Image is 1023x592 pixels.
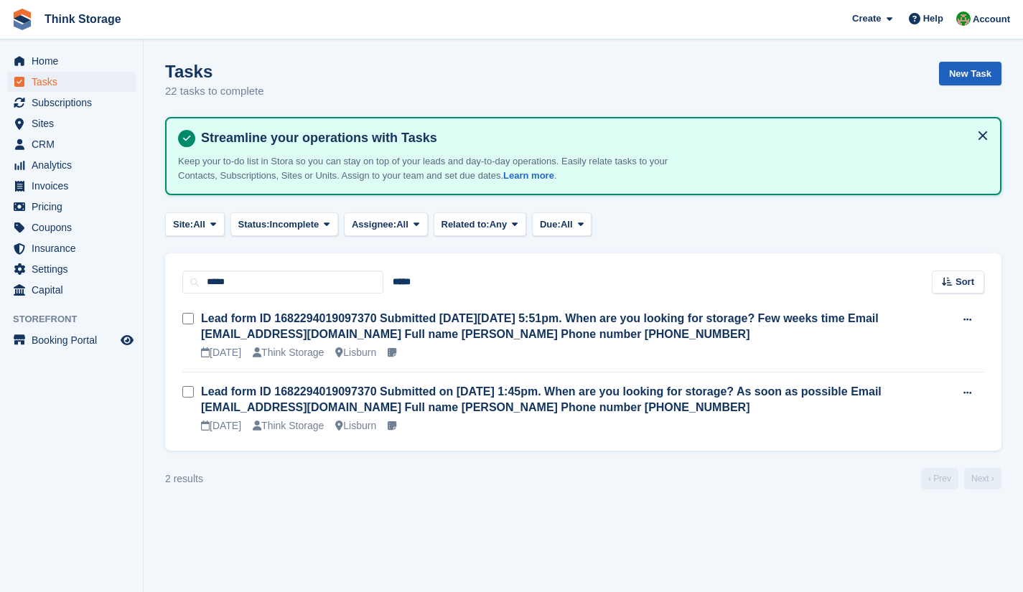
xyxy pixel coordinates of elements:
a: Next [964,468,1001,489]
button: Assignee: All [344,212,428,236]
a: Think Storage [39,7,127,31]
span: Create [852,11,881,26]
span: Home [32,51,118,71]
span: Incomplete [270,217,319,232]
span: CRM [32,134,118,154]
span: Insurance [32,238,118,258]
span: Pricing [32,197,118,217]
p: 22 tasks to complete [165,83,264,100]
a: menu [7,155,136,175]
span: Sort [956,275,974,289]
a: menu [7,330,136,350]
a: menu [7,259,136,279]
a: menu [7,217,136,238]
span: All [193,217,205,232]
a: menu [7,72,136,92]
span: Tasks [32,72,118,92]
span: All [396,217,408,232]
a: menu [7,280,136,300]
div: [DATE] [201,345,241,360]
a: menu [7,113,136,133]
span: Settings [32,259,118,279]
img: stora-icon-8386f47178a22dfd0bd8f6a31ec36ba5ce8667c1dd55bd0f319d3a0aa187defe.svg [11,9,33,30]
h1: Tasks [165,62,264,81]
nav: Page [918,468,1004,489]
span: Storefront [13,312,143,326]
a: menu [7,134,136,154]
div: Lisburn [335,345,376,360]
span: Status: [238,217,270,232]
a: Learn more [503,170,554,181]
span: Any [490,217,508,232]
span: Subscriptions [32,93,118,113]
a: Previous [921,468,958,489]
div: Think Storage [253,345,324,360]
span: Help [923,11,943,26]
span: Account [973,12,1010,27]
span: Capital [32,280,118,300]
span: All [561,217,573,232]
h4: Streamline your operations with Tasks [195,130,989,146]
a: menu [7,238,136,258]
button: Status: Incomplete [230,212,338,236]
p: Keep your to-do list in Stora so you can stay on top of your leads and day-to-day operations. Eas... [178,154,681,182]
span: Site: [173,217,193,232]
button: Due: All [532,212,592,236]
a: Lead form ID 1682294019097370 Submitted on [DATE] 1:45pm. When are you looking for storage? As so... [201,385,882,413]
a: menu [7,51,136,71]
a: New Task [939,62,1001,85]
span: Booking Portal [32,330,118,350]
a: menu [7,197,136,217]
span: Coupons [32,217,118,238]
a: Preview store [118,332,136,349]
span: Due: [540,217,561,232]
a: menu [7,93,136,113]
div: Think Storage [253,418,324,433]
button: Related to: Any [434,212,526,236]
span: Related to: [442,217,490,232]
span: Invoices [32,176,118,196]
a: Lead form ID 1682294019097370 Submitted [DATE][DATE] 5:51pm. When are you looking for storage? Fe... [201,312,879,340]
span: Assignee: [352,217,396,232]
img: Sarah Mackie [956,11,971,26]
a: menu [7,176,136,196]
div: 2 results [165,471,203,487]
span: Sites [32,113,118,133]
button: Site: All [165,212,225,236]
span: Analytics [32,155,118,175]
div: Lisburn [335,418,376,433]
div: [DATE] [201,418,241,433]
